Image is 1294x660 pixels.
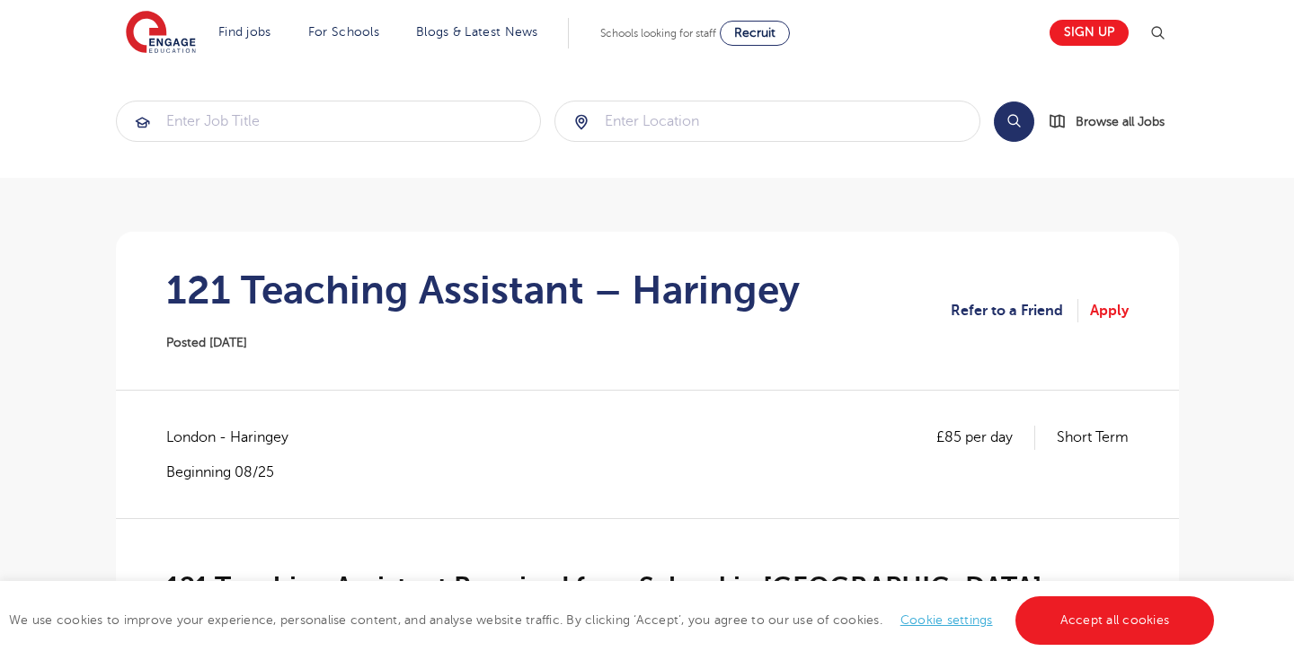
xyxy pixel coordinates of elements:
a: Blogs & Latest News [416,25,538,39]
a: Cookie settings [900,613,993,627]
img: Engage Education [126,11,196,56]
a: Recruit [720,21,790,46]
span: London - Haringey [166,426,306,449]
button: Search [994,101,1034,142]
p: Short Term [1057,426,1129,449]
h2: 121 Teaching Assistant Required for a School in [GEOGRAPHIC_DATA] [166,572,1129,603]
p: £85 per day [936,426,1035,449]
a: For Schools [308,25,379,39]
div: Submit [116,101,542,142]
a: Apply [1090,299,1129,322]
p: Beginning 08/25 [166,462,306,482]
a: Find jobs [218,25,271,39]
div: Submit [554,101,980,142]
span: We use cookies to improve your experience, personalise content, and analyse website traffic. By c... [9,613,1219,627]
h1: 121 Teaching Assistant – Haringey [166,268,800,312]
span: Browse all Jobs [1076,111,1165,132]
input: Submit [117,101,541,141]
span: Schools looking for staff [600,27,716,40]
a: Sign up [1050,20,1129,46]
a: Accept all cookies [1015,596,1215,645]
a: Browse all Jobs [1049,111,1179,132]
span: Recruit [734,26,776,40]
span: Posted [DATE] [166,336,247,349]
a: Refer to a Friend [951,299,1078,322]
input: Submit [555,101,979,141]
